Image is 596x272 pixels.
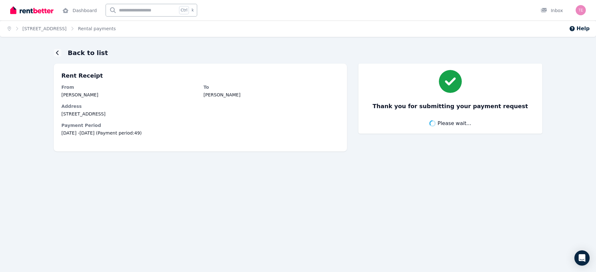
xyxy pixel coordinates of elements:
dd: [PERSON_NAME] [61,92,197,98]
span: Ctrl [179,6,189,14]
span: Please wait... [438,120,471,127]
dt: From [61,84,197,90]
span: k [191,8,194,13]
h1: Back to list [68,48,108,57]
button: Help [569,25,590,32]
img: RentBetter [10,5,53,15]
div: Open Intercom Messenger [574,250,590,266]
p: Rent Receipt [61,71,339,80]
dd: [PERSON_NAME] [204,92,339,98]
h3: Thank you for submitting your payment request [372,102,528,111]
dt: Address [61,103,339,109]
span: [DATE] - [DATE] (Payment period: 49 ) [61,130,339,136]
dt: Payment Period [61,122,339,129]
div: Inbox [541,7,563,14]
span: Rental payments [78,25,116,32]
img: Teleaha Barnett [576,5,586,15]
a: [STREET_ADDRESS] [23,26,67,31]
dd: [STREET_ADDRESS] [61,111,339,117]
dt: To [204,84,339,90]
